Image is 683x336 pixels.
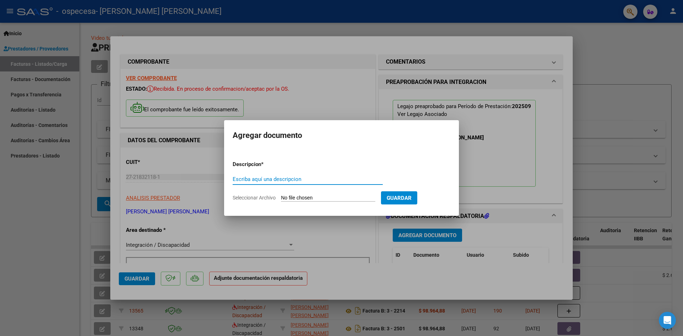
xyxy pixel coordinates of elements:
[233,160,298,169] p: Descripcion
[381,191,417,204] button: Guardar
[233,195,276,201] span: Seleccionar Archivo
[387,195,412,201] span: Guardar
[659,312,676,329] div: Open Intercom Messenger
[233,129,450,142] h2: Agregar documento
